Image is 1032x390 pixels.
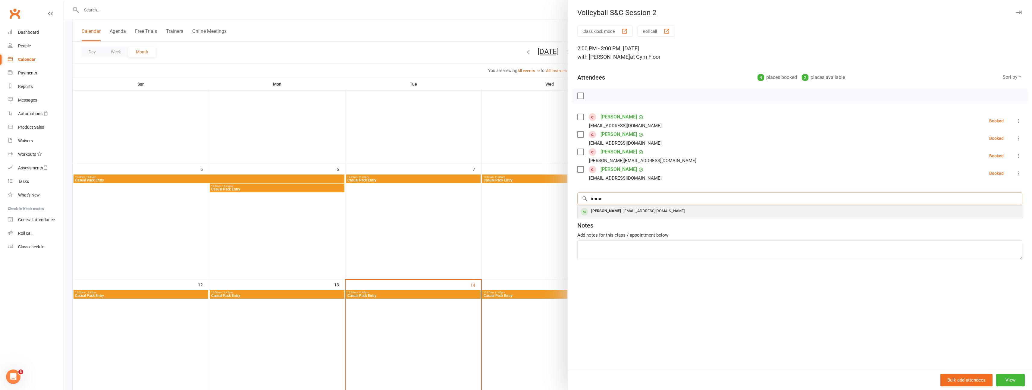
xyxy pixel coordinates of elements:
[18,111,42,116] div: Automations
[8,188,64,202] a: What's New
[589,207,623,215] div: [PERSON_NAME]
[577,221,593,230] div: Notes
[638,26,675,37] button: Roll call
[601,112,637,122] a: [PERSON_NAME]
[601,130,637,139] a: [PERSON_NAME]
[1002,73,1022,81] div: Sort by
[8,240,64,254] a: Class kiosk mode
[18,231,32,236] div: Roll call
[18,370,23,374] span: 3
[18,125,44,130] div: Product Sales
[8,93,64,107] a: Messages
[18,179,29,184] div: Tasks
[577,54,630,60] span: with [PERSON_NAME]
[18,84,33,89] div: Reports
[601,147,637,157] a: [PERSON_NAME]
[18,43,31,48] div: People
[8,121,64,134] a: Product Sales
[6,370,20,384] iframe: Intercom live chat
[577,192,1022,205] input: Search to add attendees
[802,73,845,82] div: places available
[8,175,64,188] a: Tasks
[589,122,662,130] div: [EMAIL_ADDRESS][DOMAIN_NAME]
[630,54,660,60] span: at Gym Floor
[577,231,1022,239] div: Add notes for this class / appointment below
[8,80,64,93] a: Reports
[8,148,64,161] a: Workouts
[18,57,36,62] div: Calendar
[8,227,64,240] a: Roll call
[8,66,64,80] a: Payments
[989,136,1004,140] div: Booked
[601,165,637,174] a: [PERSON_NAME]
[758,73,797,82] div: places booked
[18,165,48,170] div: Assessments
[623,209,685,213] span: [EMAIL_ADDRESS][DOMAIN_NAME]
[940,374,993,386] button: Bulk add attendees
[8,134,64,148] a: Waivers
[589,174,662,182] div: [EMAIL_ADDRESS][DOMAIN_NAME]
[589,157,696,165] div: [PERSON_NAME][EMAIL_ADDRESS][DOMAIN_NAME]
[802,74,808,81] div: 2
[18,30,39,35] div: Dashboard
[758,74,764,81] div: 4
[8,53,64,66] a: Calendar
[577,73,605,82] div: Attendees
[989,154,1004,158] div: Booked
[18,217,55,222] div: General attendance
[568,8,1032,17] div: Volleyball S&C Session 2
[577,26,633,37] button: Class kiosk mode
[996,374,1025,386] button: View
[989,171,1004,175] div: Booked
[7,6,22,21] a: Clubworx
[18,98,37,102] div: Messages
[18,138,33,143] div: Waivers
[18,71,37,75] div: Payments
[18,193,40,197] div: What's New
[989,119,1004,123] div: Booked
[8,161,64,175] a: Assessments
[577,44,1022,61] div: 2:00 PM - 3:00 PM, [DATE]
[8,26,64,39] a: Dashboard
[8,107,64,121] a: Automations
[589,139,662,147] div: [EMAIL_ADDRESS][DOMAIN_NAME]
[18,244,45,249] div: Class check-in
[8,39,64,53] a: People
[581,208,588,215] div: member
[18,152,36,157] div: Workouts
[8,213,64,227] a: General attendance kiosk mode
